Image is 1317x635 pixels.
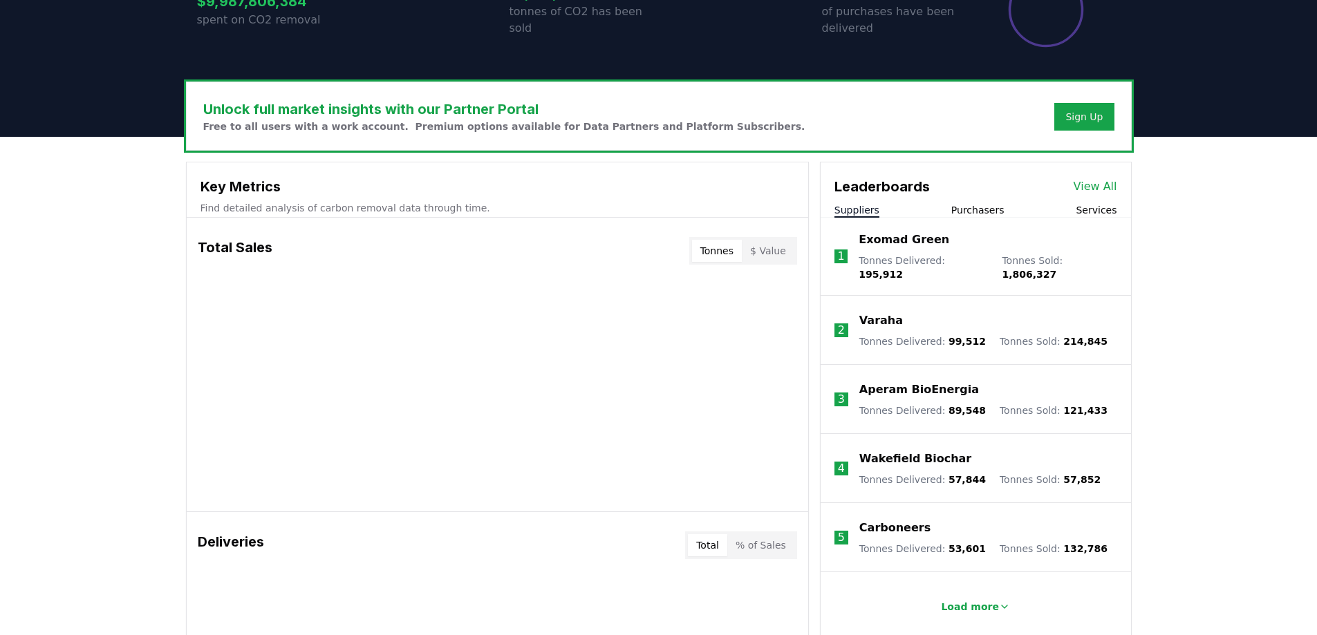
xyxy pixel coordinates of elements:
span: 99,512 [949,336,986,347]
span: 57,852 [1063,474,1101,485]
button: Total [688,534,727,556]
button: % of Sales [727,534,794,556]
span: 57,844 [949,474,986,485]
p: Tonnes Sold : [1000,473,1101,486]
p: Tonnes Sold : [1000,334,1108,348]
a: Carboneers [859,520,931,536]
h3: Key Metrics [200,176,794,197]
p: Free to all users with a work account. Premium options available for Data Partners and Platform S... [203,120,805,133]
a: Aperam BioEnergia [859,381,979,398]
button: Suppliers [834,203,879,217]
h3: Deliveries [198,531,264,559]
p: spent on CO2 removal [197,12,346,28]
span: 132,786 [1063,543,1108,554]
span: 89,548 [949,405,986,416]
p: Tonnes Sold : [1000,404,1108,417]
p: Tonnes Delivered : [859,404,986,417]
button: Services [1076,203,1117,217]
span: 121,433 [1063,405,1108,416]
a: Varaha [859,312,903,329]
button: Load more [930,593,1021,620]
a: View All [1074,178,1117,195]
p: tonnes of CO2 has been sold [510,3,659,37]
h3: Total Sales [198,237,272,265]
button: Sign Up [1054,103,1114,131]
p: Tonnes Delivered : [859,334,986,348]
span: 214,845 [1063,336,1108,347]
p: Tonnes Delivered : [859,473,986,486]
p: 4 [838,460,845,477]
p: Tonnes Delivered : [859,254,988,281]
button: Purchasers [951,203,1005,217]
p: Tonnes Sold : [1000,542,1108,556]
a: Sign Up [1065,110,1103,124]
p: Load more [941,600,999,614]
a: Wakefield Biochar [859,451,971,467]
button: Tonnes [692,240,742,262]
button: $ Value [742,240,794,262]
a: Exomad Green [859,231,949,248]
p: 2 [838,322,845,339]
span: 1,806,327 [1002,269,1056,280]
p: 1 [837,248,844,265]
span: 53,601 [949,543,986,554]
h3: Unlock full market insights with our Partner Portal [203,99,805,120]
p: of purchases have been delivered [822,3,971,37]
p: 5 [838,529,845,546]
p: Find detailed analysis of carbon removal data through time. [200,201,794,215]
p: 3 [838,391,845,408]
h3: Leaderboards [834,176,930,197]
p: Tonnes Sold : [1002,254,1117,281]
span: 195,912 [859,269,903,280]
p: Tonnes Delivered : [859,542,986,556]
